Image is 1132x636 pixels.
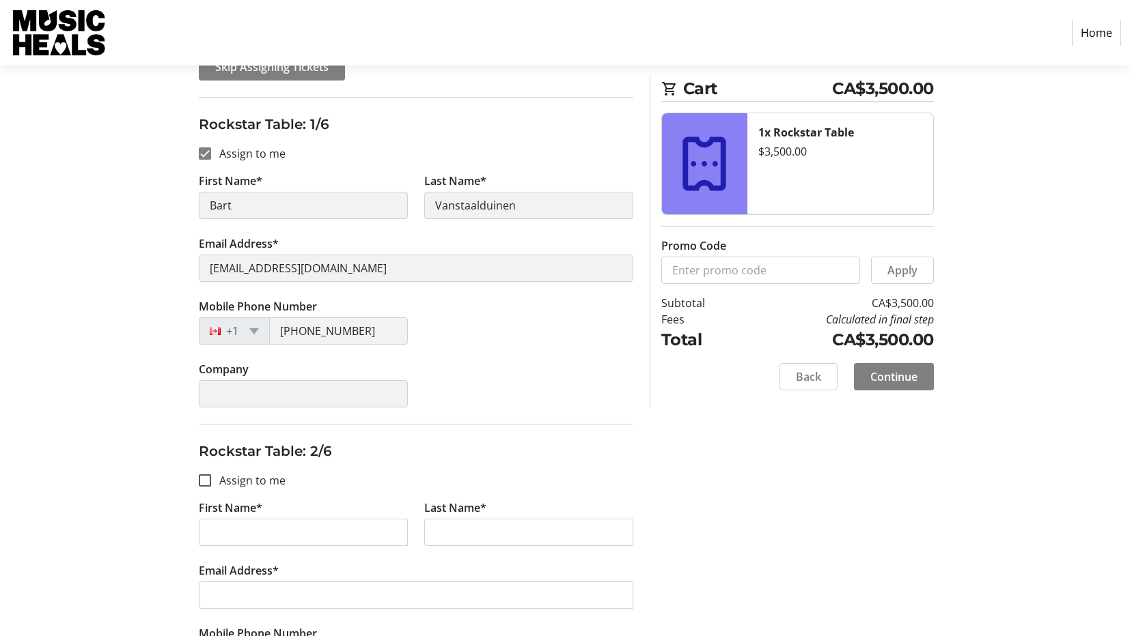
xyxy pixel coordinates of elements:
img: Music Heals Charitable Foundation's Logo [11,5,108,60]
td: Calculated in final step [740,311,934,328]
div: $3,500.00 [758,143,922,160]
label: Email Address* [199,562,279,579]
button: Back [779,363,838,390]
label: Last Name* [424,173,486,189]
button: Skip Assigning Tickets [199,53,345,81]
label: Email Address* [199,235,279,252]
label: Assign to me [211,145,286,162]
button: Apply [871,257,934,284]
h3: Rockstar Table: 1/6 [199,114,633,134]
label: First Name* [199,500,262,516]
input: Enter promo code [661,257,860,284]
span: Apply [887,262,917,278]
span: CA$3,500.00 [832,76,934,101]
span: Cart [683,76,833,101]
input: (506) 234-5678 [269,317,408,345]
label: Mobile Phone Number [199,298,317,315]
label: Assign to me [211,472,286,489]
td: CA$3,500.00 [740,295,934,311]
button: Continue [854,363,934,390]
span: Continue [870,368,917,385]
span: Back [796,368,821,385]
label: Promo Code [661,237,726,254]
a: Home [1072,20,1121,46]
strong: 1x Rockstar Table [758,125,854,140]
td: Subtotal [661,295,740,311]
label: Company [199,361,249,377]
label: Last Name* [424,500,486,516]
td: Total [661,328,740,352]
label: First Name* [199,173,262,189]
td: Fees [661,311,740,328]
td: CA$3,500.00 [740,328,934,352]
span: Skip Assigning Tickets [215,59,329,75]
h3: Rockstar Table: 2/6 [199,441,633,461]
